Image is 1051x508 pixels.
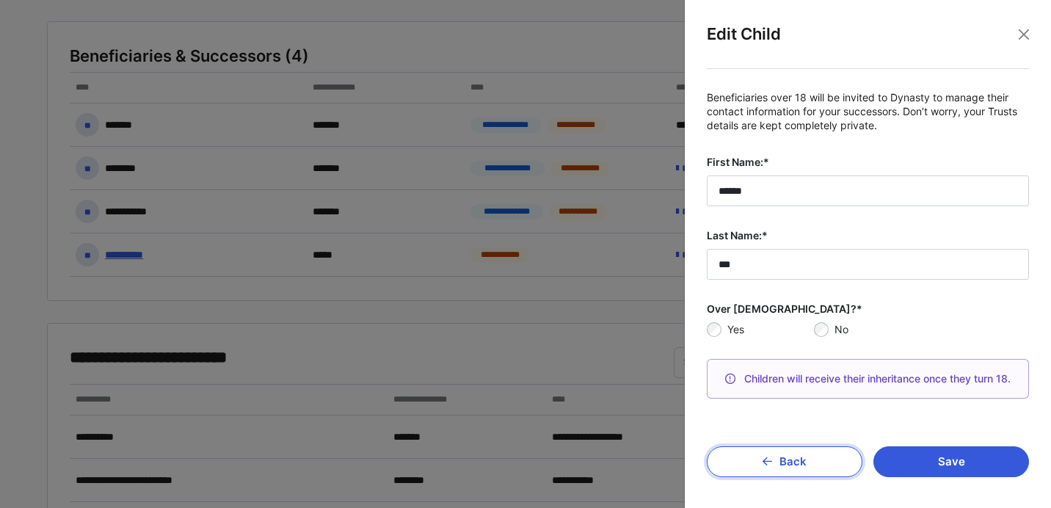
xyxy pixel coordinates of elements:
label: Over [DEMOGRAPHIC_DATA]?* [707,302,1029,316]
label: No [834,322,1029,337]
p: Beneficiaries over 18 will be invited to Dynasty to manage their contact information for your suc... [707,91,1029,133]
button: Close [1013,23,1035,46]
button: Save [873,446,1029,477]
div: Edit Child [707,22,1029,69]
label: Last Name:* [707,228,1029,243]
label: Yes [727,322,814,337]
button: Back [707,446,862,477]
label: First Name:* [707,155,1029,170]
div: Children will receive their inheritance once they turn 18. [707,359,1029,399]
